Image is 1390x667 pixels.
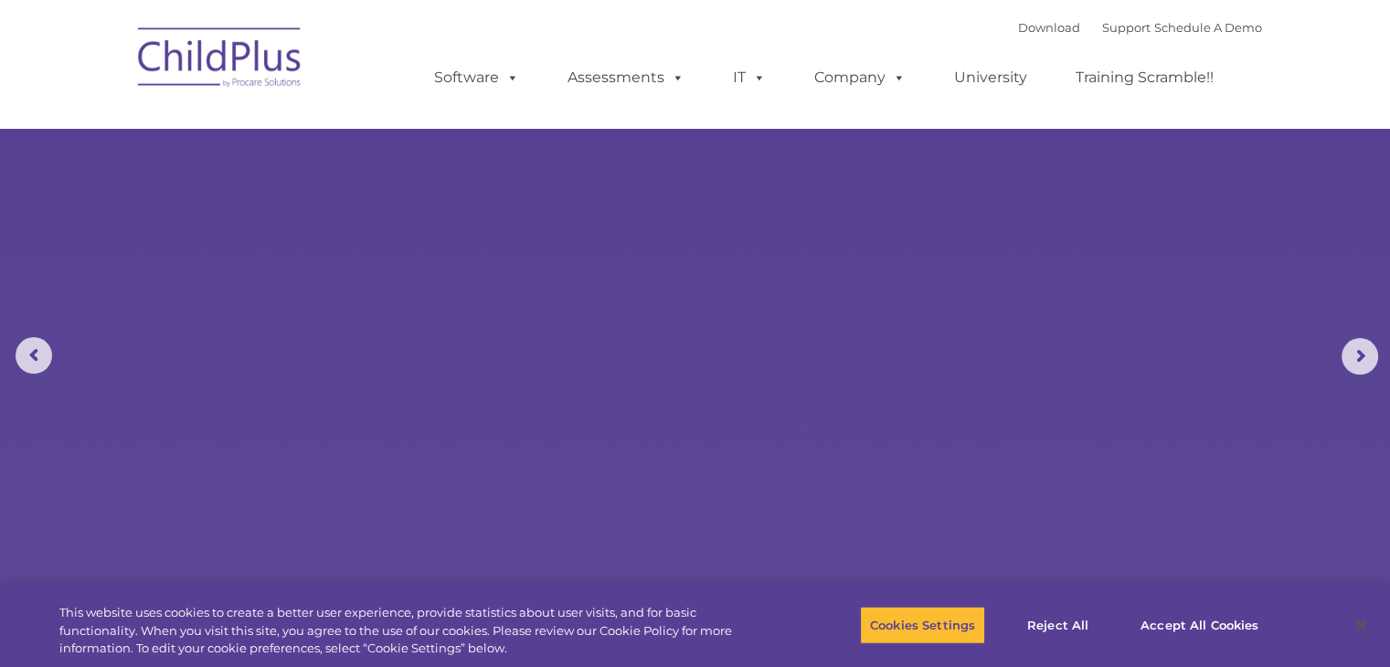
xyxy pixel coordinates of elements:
[796,59,924,96] a: Company
[1018,20,1262,35] font: |
[1154,20,1262,35] a: Schedule A Demo
[254,121,310,134] span: Last name
[129,15,312,106] img: ChildPlus by Procare Solutions
[254,196,332,209] span: Phone number
[936,59,1045,96] a: University
[715,59,784,96] a: IT
[59,604,765,658] div: This website uses cookies to create a better user experience, provide statistics about user visit...
[1102,20,1151,35] a: Support
[1001,606,1115,644] button: Reject All
[1018,20,1080,35] a: Download
[1057,59,1232,96] a: Training Scramble!!
[416,59,537,96] a: Software
[1341,605,1381,645] button: Close
[1130,606,1268,644] button: Accept All Cookies
[860,606,985,644] button: Cookies Settings
[549,59,703,96] a: Assessments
